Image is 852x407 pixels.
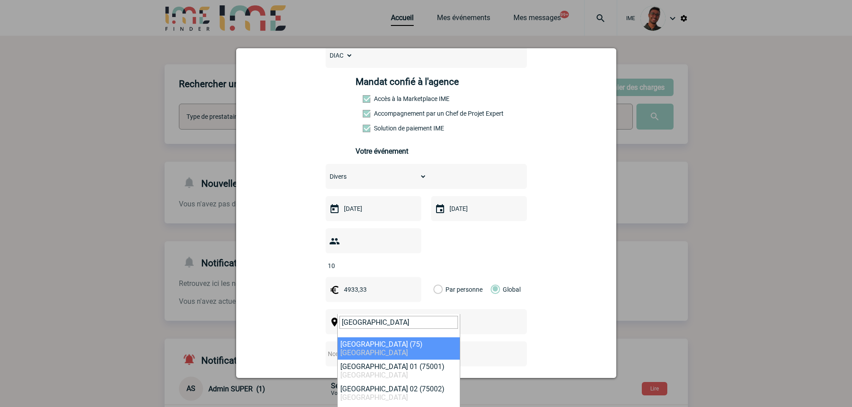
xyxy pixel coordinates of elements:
[363,110,402,117] label: Prestation payante
[447,203,509,214] input: Date de fin
[326,348,503,360] input: Nom de l'événement
[340,371,408,379] span: [GEOGRAPHIC_DATA]
[491,277,496,302] label: Global
[326,260,410,272] input: Nombre de participants
[340,393,408,402] span: [GEOGRAPHIC_DATA]
[433,277,443,302] label: Par personne
[356,76,459,87] h4: Mandat confié à l'agence
[363,95,402,102] label: Accès à la Marketplace IME
[363,125,402,132] label: Conformité aux process achat client, Prise en charge de la facturation, Mutualisation de plusieur...
[338,337,460,360] li: [GEOGRAPHIC_DATA] (75)
[342,203,403,214] input: Date de début
[340,348,408,357] span: [GEOGRAPHIC_DATA]
[326,377,527,383] p: Vous pouvez ajouter une pièce jointe à votre demande
[342,284,403,295] input: Budget HT
[338,382,460,404] li: [GEOGRAPHIC_DATA] 02 (75002)
[338,360,460,382] li: [GEOGRAPHIC_DATA] 01 (75001)
[356,147,496,155] h3: Votre événement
